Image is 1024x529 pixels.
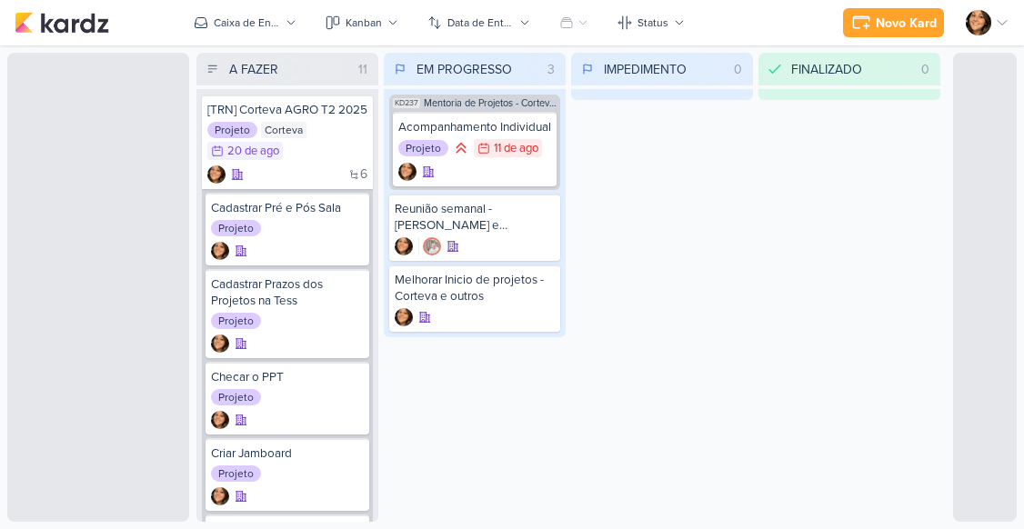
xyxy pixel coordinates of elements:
[423,237,441,255] img: Cezar Giusti
[395,308,413,326] img: Karen Duarte
[211,369,364,385] div: Checar o PPT
[398,163,417,181] div: Criador(a): Karen Duarte
[211,242,229,260] div: Criador(a): Karen Duarte
[261,122,306,138] div: Corteva
[966,10,991,35] img: Karen Duarte
[395,272,555,304] div: Melhorar Inicio de projetos - Corteva e outros
[395,308,413,326] div: Criador(a): Karen Duarte
[494,143,538,155] div: 11 de ago
[211,411,229,429] div: Criador(a): Karen Duarte
[876,14,937,33] div: Novo Kard
[211,334,229,353] div: Criador(a): Karen Duarte
[914,60,937,79] div: 0
[207,165,226,184] div: Criador(a): Karen Duarte
[211,313,261,329] div: Projeto
[398,119,551,135] div: Acompanhamento Individual
[393,98,420,108] span: KD237
[15,12,109,34] img: kardz.app
[211,220,261,236] div: Projeto
[207,102,367,118] div: [TRN] Corteva AGRO T2 2025
[211,411,229,429] img: Karen Duarte
[211,465,261,482] div: Projeto
[395,237,413,255] div: Criador(a): Karen Duarte
[360,168,367,181] span: 6
[211,445,364,462] div: Criar Jamboard
[398,163,417,181] img: Karen Duarte
[211,200,364,216] div: Cadastrar Pré e Pós Sala
[395,237,413,255] img: Karen Duarte
[540,60,562,79] div: 3
[351,60,375,79] div: 11
[843,8,944,37] button: Novo Kard
[418,237,441,255] div: Colaboradores: Cezar Giusti
[452,139,470,157] div: Prioridade Alta
[395,201,555,234] div: Reunião semanal - Karen e Cezar
[727,60,749,79] div: 0
[211,276,364,309] div: Cadastrar Prazos dos Projetos na Tess
[211,334,229,353] img: Karen Duarte
[207,122,257,138] div: Projeto
[211,487,229,505] img: Karen Duarte
[211,487,229,505] div: Criador(a): Karen Duarte
[211,242,229,260] img: Karen Duarte
[211,389,261,405] div: Projeto
[227,145,279,157] div: 20 de ago
[207,165,226,184] img: Karen Duarte
[398,140,448,156] div: Projeto
[424,98,557,108] span: Mentoria de Projetos - Corteva Corporativo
